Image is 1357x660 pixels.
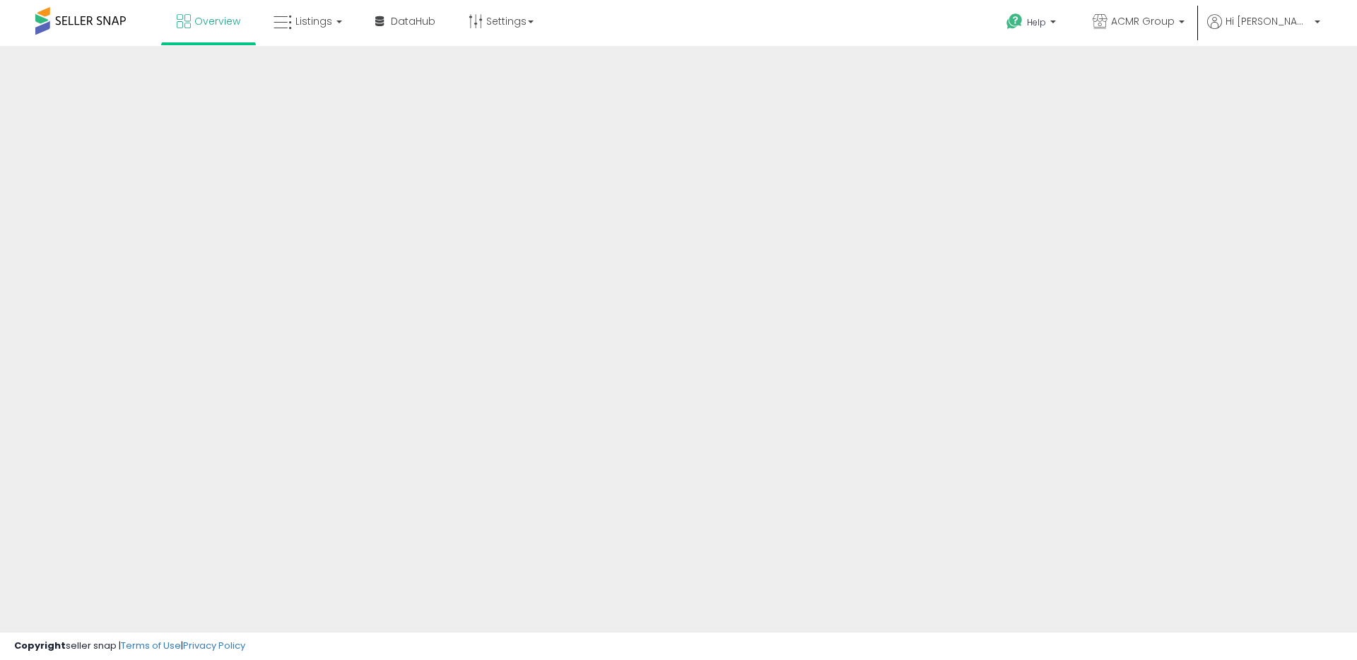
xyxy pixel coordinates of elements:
span: ACMR Group [1111,14,1175,28]
span: Overview [194,14,240,28]
a: Hi [PERSON_NAME] [1207,14,1320,46]
span: Help [1027,16,1046,28]
span: Hi [PERSON_NAME] [1226,14,1310,28]
span: DataHub [391,14,435,28]
a: Help [995,2,1070,46]
i: Get Help [1006,13,1023,30]
span: Listings [295,14,332,28]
